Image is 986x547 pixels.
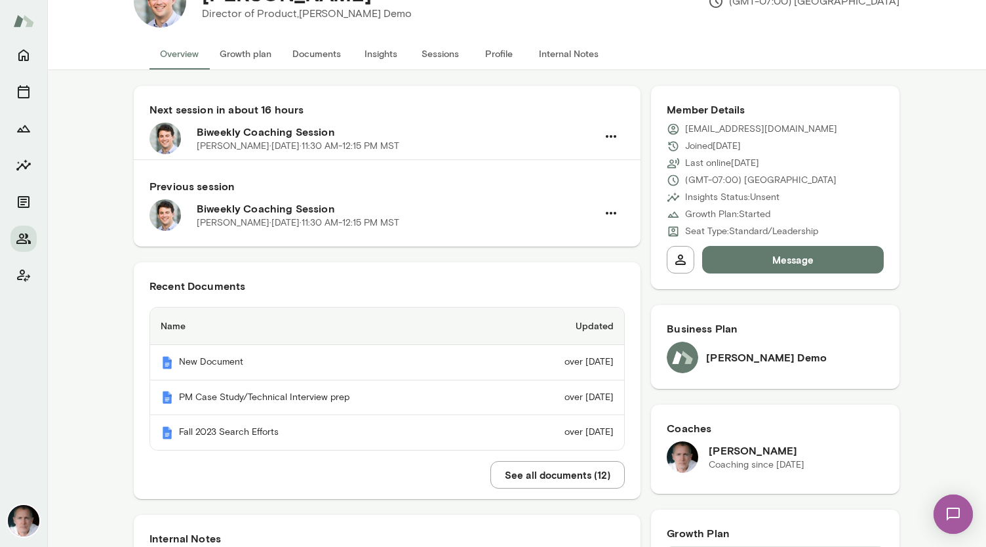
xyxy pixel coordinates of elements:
[685,140,741,153] p: Joined [DATE]
[150,415,505,450] th: Fall 2023 Search Efforts
[161,426,174,439] img: Mento
[202,6,412,22] p: Director of Product, [PERSON_NAME] Demo
[685,208,770,221] p: Growth Plan: Started
[149,178,625,194] h6: Previous session
[490,461,625,489] button: See all documents (12)
[209,38,282,70] button: Growth plan
[709,458,804,472] p: Coaching since [DATE]
[685,225,818,238] p: Seat Type: Standard/Leadership
[13,9,34,33] img: Mento
[150,380,505,416] th: PM Case Study/Technical Interview prep
[685,123,837,136] p: [EMAIL_ADDRESS][DOMAIN_NAME]
[505,308,624,345] th: Updated
[149,278,625,294] h6: Recent Documents
[667,102,884,117] h6: Member Details
[706,350,827,365] h6: [PERSON_NAME] Demo
[197,201,597,216] h6: Biweekly Coaching Session
[410,38,469,70] button: Sessions
[667,441,698,473] img: Mike Lane
[667,321,884,336] h6: Business Plan
[282,38,351,70] button: Documents
[149,102,625,117] h6: Next session in about 16 hours
[528,38,609,70] button: Internal Notes
[197,124,597,140] h6: Biweekly Coaching Session
[469,38,528,70] button: Profile
[10,262,37,289] button: Client app
[10,189,37,215] button: Documents
[10,42,37,68] button: Home
[149,38,209,70] button: Overview
[685,191,779,204] p: Insights Status: Unsent
[149,531,625,546] h6: Internal Notes
[505,380,624,416] td: over [DATE]
[505,415,624,450] td: over [DATE]
[702,246,884,273] button: Message
[197,216,399,230] p: [PERSON_NAME] · [DATE] · 11:30 AM-12:15 PM MST
[685,157,759,170] p: Last online [DATE]
[10,226,37,252] button: Members
[505,345,624,380] td: over [DATE]
[667,525,884,541] h6: Growth Plan
[150,345,505,380] th: New Document
[709,443,804,458] h6: [PERSON_NAME]
[10,79,37,105] button: Sessions
[150,308,505,345] th: Name
[197,140,399,153] p: [PERSON_NAME] · [DATE] · 11:30 AM-12:15 PM MST
[351,38,410,70] button: Insights
[8,505,39,537] img: Mike Lane
[10,152,37,178] button: Insights
[685,174,837,187] p: (GMT-07:00) [GEOGRAPHIC_DATA]
[10,115,37,142] button: Growth Plan
[667,420,884,436] h6: Coaches
[161,356,174,369] img: Mento
[161,391,174,404] img: Mento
